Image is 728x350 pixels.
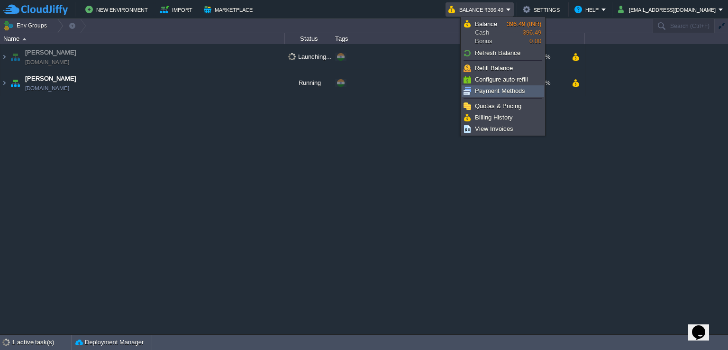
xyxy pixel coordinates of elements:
span: Quotas & Pricing [475,102,521,110]
span: Payment Methods [475,87,525,94]
div: Tags [333,33,483,44]
img: CloudJiffy [3,4,68,16]
button: Settings [523,4,563,15]
a: [DOMAIN_NAME] [25,57,69,67]
a: Payment Methods [462,86,544,96]
button: Help [574,4,601,15]
div: 4% [532,70,563,96]
span: Balance [475,20,497,28]
div: Status [285,33,332,44]
iframe: chat widget [688,312,719,341]
div: 4% [532,44,563,70]
a: Refill Balance [462,63,544,74]
button: New Environment [85,4,151,15]
span: 396.49 0.00 [507,20,541,45]
span: Billing History [475,114,513,121]
span: Refresh Balance [475,49,520,56]
img: AMDAwAAAACH5BAEAAAAALAAAAAABAAEAAAICRAEAOw== [9,70,22,96]
a: Quotas & Pricing [462,101,544,111]
div: 1 active task(s) [12,335,71,350]
div: Name [1,33,284,44]
button: Marketplace [204,4,255,15]
a: Billing History [462,112,544,123]
button: Import [160,4,195,15]
a: [DOMAIN_NAME] [25,83,69,93]
span: 396.49 (INR) [507,20,541,28]
button: Balance ₹396.49 [448,4,506,15]
span: View Invoices [475,125,513,132]
button: Deployment Manager [75,338,144,347]
img: AMDAwAAAACH5BAEAAAAALAAAAAABAAEAAAICRAEAOw== [0,70,8,96]
a: [PERSON_NAME] [25,48,76,57]
span: Cash Bonus [475,20,507,46]
a: [PERSON_NAME] [25,74,76,83]
button: [EMAIL_ADDRESS][DOMAIN_NAME] [618,4,719,15]
img: AMDAwAAAACH5BAEAAAAALAAAAAABAAEAAAICRAEAOw== [22,38,27,40]
a: Refresh Balance [462,48,544,58]
a: BalanceCashBonus396.49 (INR)396.490.00 [462,18,544,47]
span: Launching... [288,53,332,60]
span: Refill Balance [475,64,513,72]
a: View Invoices [462,124,544,134]
a: Configure auto-refill [462,74,544,85]
img: AMDAwAAAACH5BAEAAAAALAAAAAABAAEAAAICRAEAOw== [0,44,8,70]
img: AMDAwAAAACH5BAEAAAAALAAAAAABAAEAAAICRAEAOw== [9,44,22,70]
span: Configure auto-refill [475,76,528,83]
div: Running [285,70,332,96]
button: Env Groups [3,19,50,32]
